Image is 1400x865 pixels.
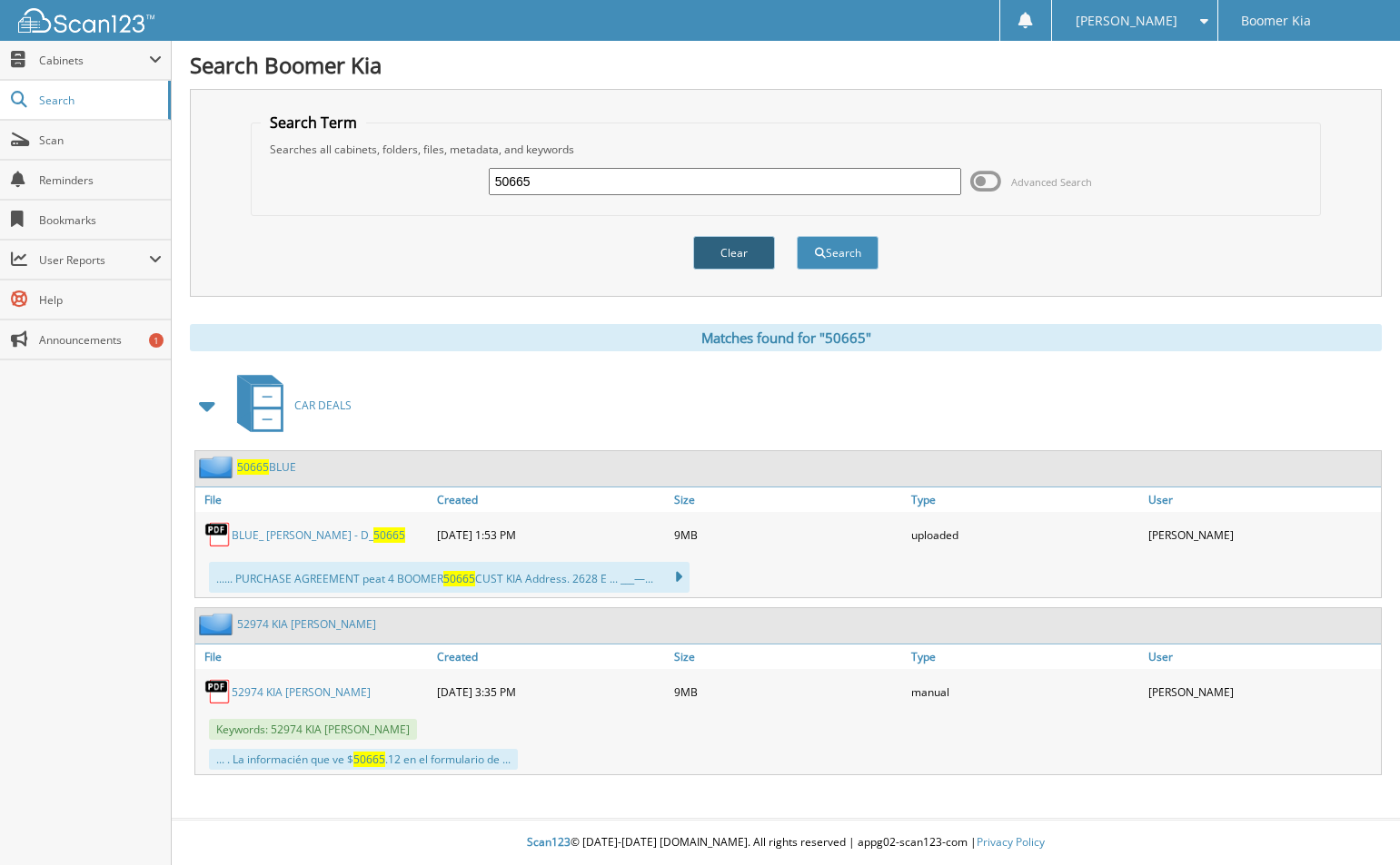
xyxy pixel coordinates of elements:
[237,459,269,475] span: 50665
[1144,516,1381,553] div: [PERSON_NAME]
[190,50,1382,80] h1: Search Boomer Kia
[432,487,670,512] a: Created
[527,834,571,850] span: Scan123
[232,527,405,543] a: BLUE_ [PERSON_NAME] - D_50665
[18,8,154,33] img: scan123-logo-white.svg
[797,236,879,270] button: Search
[199,456,237,478] img: folder2.png
[195,644,432,669] a: File
[237,459,296,475] a: 50665BLUE
[1076,15,1177,26] span: [PERSON_NAME]
[261,113,366,133] legend: Search Term
[39,172,162,188] span: Reminders
[190,324,1382,351] div: Matches found for "50665"
[907,516,1144,553] div: uploaded
[670,673,907,710] div: 9MB
[294,398,352,413] span: CAR DEALS
[261,142,1312,157] div: Searches all cabinets, folders, files, metadata, and keywords
[204,678,232,705] img: PDF.png
[432,644,670,669] a: Created
[1144,673,1381,710] div: [PERSON_NAME]
[226,369,352,441] a: CAR DEALS
[39,133,162,148] span: Scan
[977,834,1045,850] a: Privacy Policy
[373,527,405,543] span: 50665
[209,719,417,740] span: Keywords: 52974 KIA [PERSON_NAME]
[195,487,432,512] a: File
[209,562,690,593] div: ...... PURCHASE AGREEMENT peat 4 BOOMER CUST KIA Address. 2628 E ... ___—...
[670,516,907,553] div: 9MB
[39,292,162,308] span: Help
[432,673,670,710] div: [DATE] 3:35 PM
[39,93,159,108] span: Search
[39,212,162,228] span: Bookmarks
[39,252,149,268] span: User Reports
[1144,644,1381,669] a: User
[149,333,164,348] div: 1
[1011,175,1092,189] span: Advanced Search
[199,613,237,635] img: folder2.png
[670,487,907,512] a: Size
[670,644,907,669] a: Size
[232,684,371,700] a: 52974 KIA [PERSON_NAME]
[693,236,775,270] button: Clear
[237,616,376,632] a: 52974 KIA [PERSON_NAME]
[172,821,1400,865] div: © [DATE]-[DATE] [DOMAIN_NAME]. All rights reserved | appg02-scan123-com |
[353,752,385,767] span: 50665
[432,516,670,553] div: [DATE] 1:53 PM
[204,521,232,548] img: PDF.png
[907,644,1144,669] a: Type
[907,673,1144,710] div: manual
[1144,487,1381,512] a: User
[39,53,149,68] span: Cabinets
[907,487,1144,512] a: Type
[443,571,475,586] span: 50665
[209,749,518,770] div: ... . La informacién que ve $ .12 en el formulario de ...
[39,332,162,348] span: Announcements
[1241,15,1311,26] span: Boomer Kia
